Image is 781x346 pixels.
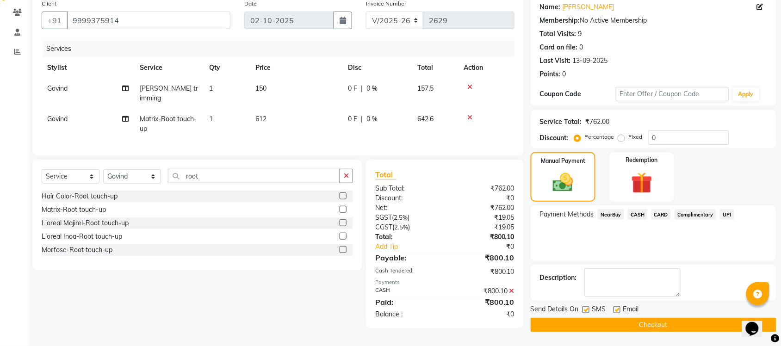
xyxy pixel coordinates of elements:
[361,84,363,93] span: |
[134,57,204,78] th: Service
[204,57,250,78] th: Qty
[209,84,213,93] span: 1
[531,304,579,316] span: Send Details On
[417,115,434,123] span: 642.6
[540,2,561,12] div: Name:
[445,309,521,319] div: ₹0
[540,273,577,283] div: Description:
[651,209,671,220] span: CARD
[445,297,521,308] div: ₹800.10
[368,286,445,296] div: CASH
[375,223,392,231] span: CGST
[368,242,458,252] a: Add Tip
[42,232,122,241] div: L'oreal Inoa-Root touch-up
[394,214,408,221] span: 2.5%
[458,57,514,78] th: Action
[541,157,585,165] label: Manual Payment
[67,12,230,29] input: Search by Name/Mobile/Email/Code
[540,69,561,79] div: Points:
[42,218,129,228] div: L'oreal Majirel-Root touch-up
[540,16,580,25] div: Membership:
[394,223,408,231] span: 2.5%
[445,222,521,232] div: ₹19.05
[585,133,614,141] label: Percentage
[540,56,571,66] div: Last Visit:
[580,43,583,52] div: 0
[540,210,594,219] span: Payment Methods
[598,209,624,220] span: NearBuy
[563,2,614,12] a: [PERSON_NAME]
[592,304,606,316] span: SMS
[375,170,397,179] span: Total
[342,57,412,78] th: Disc
[368,222,445,232] div: ( )
[368,232,445,242] div: Total:
[368,252,445,263] div: Payable:
[733,87,759,101] button: Apply
[140,84,198,102] span: [PERSON_NAME] trimming
[445,184,521,193] div: ₹762.00
[366,114,378,124] span: 0 %
[47,115,68,123] span: Govind
[368,184,445,193] div: Sub Total:
[540,89,616,99] div: Coupon Code
[626,156,658,164] label: Redemption
[540,117,582,127] div: Service Total:
[42,192,118,201] div: Hair Color-Root touch-up
[445,213,521,222] div: ₹19.05
[375,213,392,222] span: SGST
[445,267,521,277] div: ₹800.10
[445,203,521,213] div: ₹762.00
[42,205,106,215] div: Matrix-Root touch-up
[540,43,578,52] div: Card on file:
[531,318,776,332] button: Checkout
[375,278,514,286] div: Payments
[625,170,659,196] img: _gift.svg
[458,242,521,252] div: ₹0
[417,84,434,93] span: 157.5
[586,117,610,127] div: ₹762.00
[348,114,357,124] span: 0 F
[623,304,639,316] span: Email
[255,115,267,123] span: 612
[445,252,521,263] div: ₹800.10
[348,84,357,93] span: 0 F
[255,84,267,93] span: 150
[573,56,608,66] div: 13-09-2025
[140,115,197,133] span: Matrix-Root touch-up
[720,209,734,220] span: UPI
[563,69,566,79] div: 0
[629,133,643,141] label: Fixed
[209,115,213,123] span: 1
[675,209,716,220] span: Complimentary
[42,57,134,78] th: Stylist
[445,232,521,242] div: ₹800.10
[47,84,68,93] span: Govind
[540,133,569,143] div: Discount:
[368,193,445,203] div: Discount:
[43,40,521,57] div: Services
[578,29,582,39] div: 9
[368,297,445,308] div: Paid:
[168,169,340,183] input: Search or Scan
[445,193,521,203] div: ₹0
[368,267,445,277] div: Cash Tendered:
[250,57,342,78] th: Price
[540,29,576,39] div: Total Visits:
[368,203,445,213] div: Net:
[368,213,445,222] div: ( )
[742,309,772,337] iframe: chat widget
[546,171,580,194] img: _cash.svg
[42,245,112,255] div: Morfose-Root touch-up
[368,309,445,319] div: Balance :
[628,209,648,220] span: CASH
[540,16,767,25] div: No Active Membership
[616,87,729,101] input: Enter Offer / Coupon Code
[366,84,378,93] span: 0 %
[445,286,521,296] div: ₹800.10
[361,114,363,124] span: |
[412,57,458,78] th: Total
[42,12,68,29] button: +91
